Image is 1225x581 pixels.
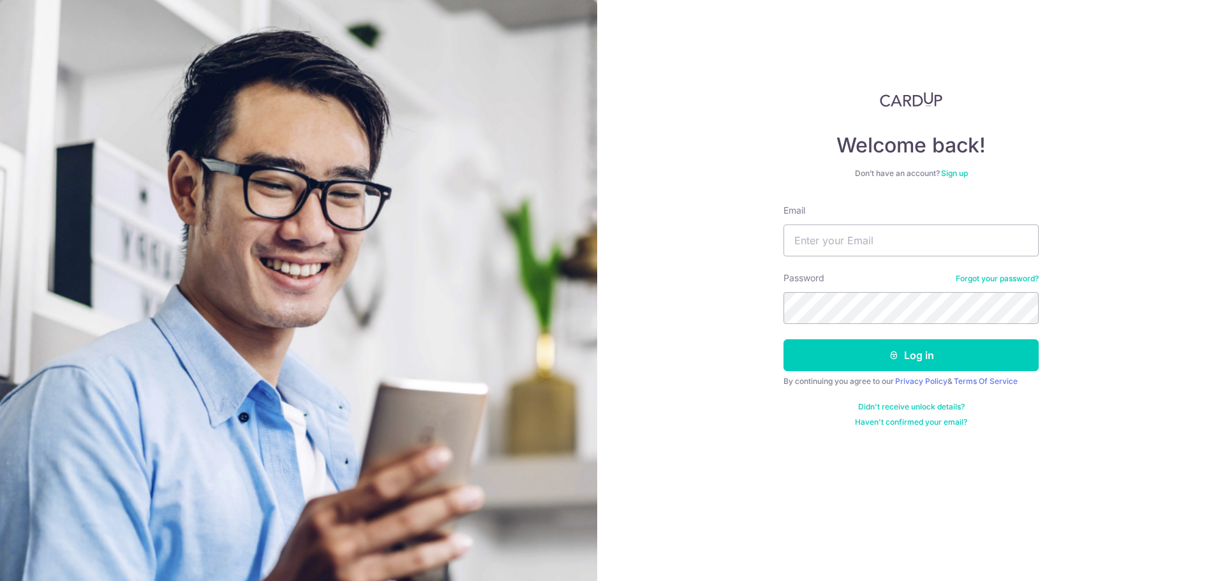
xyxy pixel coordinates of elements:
img: CardUp Logo [880,92,942,107]
h4: Welcome back! [783,133,1039,158]
button: Log in [783,339,1039,371]
a: Terms Of Service [954,376,1018,386]
a: Haven't confirmed your email? [855,417,967,427]
div: Don’t have an account? [783,168,1039,179]
a: Didn't receive unlock details? [858,402,965,412]
div: By continuing you agree to our & [783,376,1039,386]
a: Forgot your password? [956,274,1039,284]
a: Sign up [941,168,968,178]
label: Password [783,272,824,284]
label: Email [783,204,805,217]
input: Enter your Email [783,224,1039,256]
a: Privacy Policy [895,376,947,386]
